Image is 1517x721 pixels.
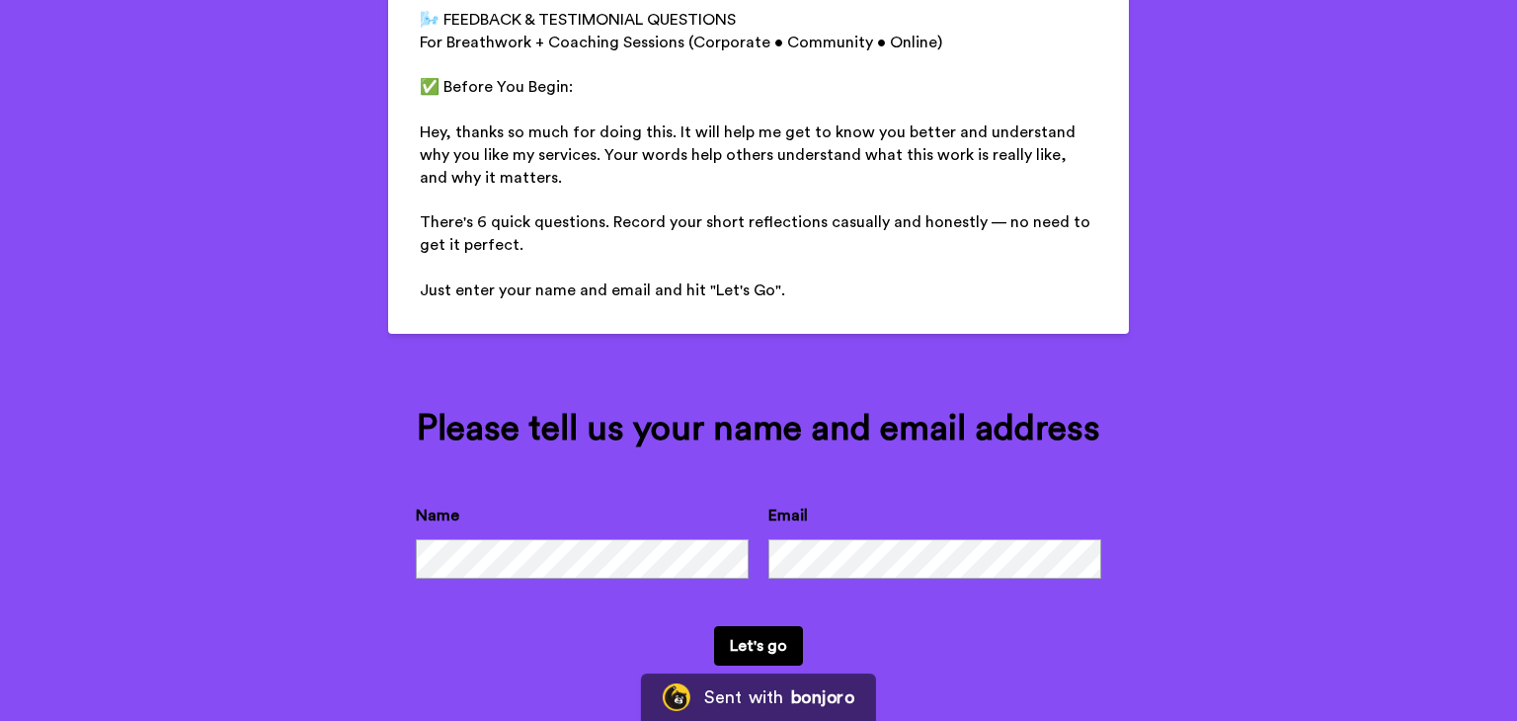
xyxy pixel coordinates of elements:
[420,282,785,298] span: Just enter your name and email and hit "Let's Go".
[420,124,1079,186] span: Hey, thanks so much for doing this. It will help me get to know you better and understand why you...
[420,12,736,28] span: 🌬️ FEEDBACK & TESTIMONIAL QUESTIONS
[420,35,942,50] span: For Breathwork + Coaching Sessions (Corporate • Community • Online)
[420,214,1094,253] span: There's 6 quick questions. Record your short reflections casually and honestly — no need to get i...
[768,504,808,527] label: Email
[663,683,690,711] img: Bonjoro Logo
[791,688,854,706] div: bonjoro
[416,409,1101,448] div: Please tell us your name and email address
[704,688,783,706] div: Sent with
[714,626,803,666] button: Let's go
[641,674,876,721] a: Bonjoro LogoSent withbonjoro
[416,504,459,527] label: Name
[420,79,573,95] span: ✅ Before You Begin:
